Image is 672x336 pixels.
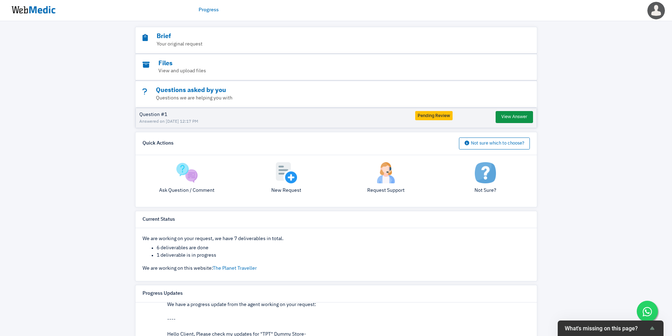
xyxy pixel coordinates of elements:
p: New Request [242,187,331,194]
h6: Progress Updates [143,291,183,297]
img: add.png [276,162,297,183]
a: The Planet Traveller [213,266,257,271]
p: Questions we are helping you with [143,94,491,102]
button: Not sure which to choose? [459,138,530,149]
p: Not Sure? [441,187,530,194]
h6: Quick Actions [143,140,174,147]
h3: Brief [143,32,491,41]
h6: Current Status [143,216,175,223]
p: Request Support [341,187,430,194]
h3: Questions asked by you [143,86,491,94]
a: Progress [199,6,219,14]
p: Ask Question / Comment [143,187,231,194]
p: We are working on your request, we have 7 deliverables in total. [143,235,530,243]
span: Answered on [DATE] 12:17 PM [139,118,373,125]
button: Show survey - What's missing on this page? [565,324,656,332]
p: View and upload files [143,67,491,75]
td: Question #1 [136,108,376,128]
p: We are working on this website: [143,265,530,272]
img: support.png [375,162,396,183]
span: What's missing on this page? [565,325,648,332]
span: Pending Review [415,111,453,120]
li: 1 deliverable is in progress [157,252,530,259]
img: question.png [176,162,198,183]
li: 6 deliverables are done [157,244,530,252]
h3: Files [143,60,491,68]
img: not-sure.png [475,162,496,183]
button: View Answer [496,111,533,123]
p: Your original request [143,41,491,48]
